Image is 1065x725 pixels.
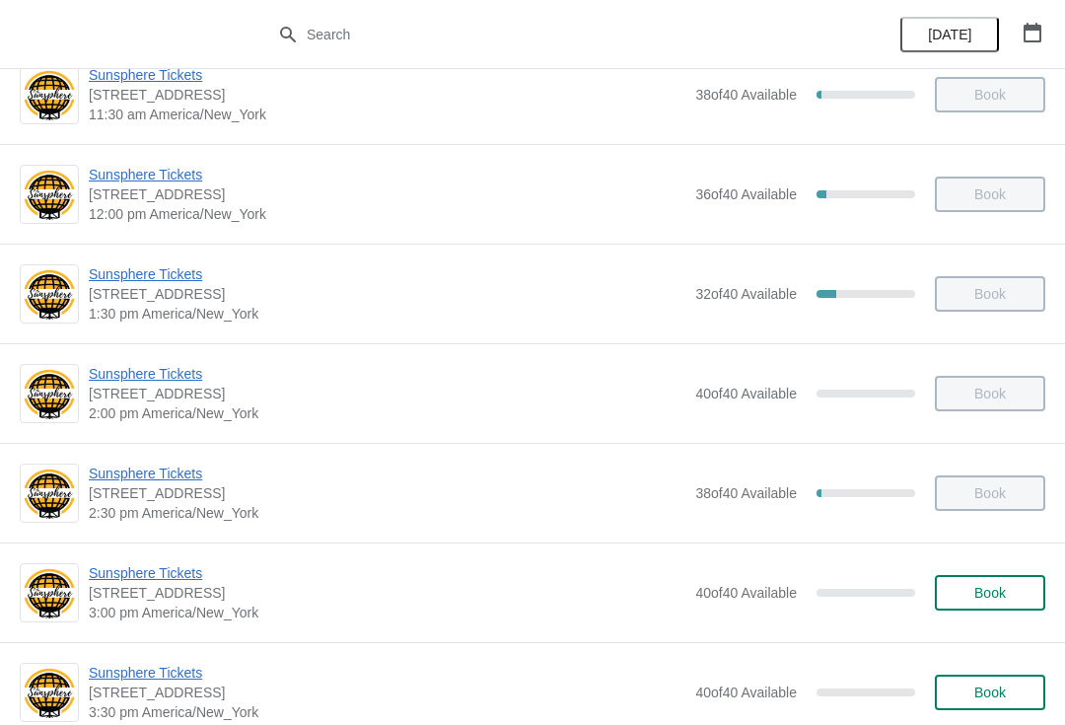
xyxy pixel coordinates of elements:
[89,603,685,622] span: 3:00 pm America/New_York
[89,105,685,124] span: 11:30 am America/New_York
[695,685,797,700] span: 40 of 40 Available
[89,663,685,683] span: Sunsphere Tickets
[695,386,797,401] span: 40 of 40 Available
[21,68,78,122] img: Sunsphere Tickets | 810 Clinch Avenue, Knoxville, TN, USA | 11:30 am America/New_York
[974,585,1006,601] span: Book
[89,165,685,184] span: Sunsphere Tickets
[89,503,685,523] span: 2:30 pm America/New_York
[89,264,685,284] span: Sunsphere Tickets
[21,367,78,421] img: Sunsphere Tickets | 810 Clinch Avenue, Knoxville, TN, USA | 2:00 pm America/New_York
[974,685,1006,700] span: Book
[89,85,685,105] span: [STREET_ADDRESS]
[21,467,78,521] img: Sunsphere Tickets | 810 Clinch Avenue, Knoxville, TN, USA | 2:30 pm America/New_York
[89,184,685,204] span: [STREET_ADDRESS]
[21,566,78,620] img: Sunsphere Tickets | 810 Clinch Avenue, Knoxville, TN, USA | 3:00 pm America/New_York
[89,583,685,603] span: [STREET_ADDRESS]
[695,485,797,501] span: 38 of 40 Available
[89,304,685,324] span: 1:30 pm America/New_York
[928,27,971,42] span: [DATE]
[695,186,797,202] span: 36 of 40 Available
[89,384,685,403] span: [STREET_ADDRESS]
[306,17,799,52] input: Search
[89,403,685,423] span: 2:00 pm America/New_York
[89,683,685,702] span: [STREET_ADDRESS]
[89,65,685,85] span: Sunsphere Tickets
[89,364,685,384] span: Sunsphere Tickets
[89,284,685,304] span: [STREET_ADDRESS]
[935,675,1045,710] button: Book
[89,483,685,503] span: [STREET_ADDRESS]
[695,87,797,103] span: 38 of 40 Available
[21,666,78,720] img: Sunsphere Tickets | 810 Clinch Avenue, Knoxville, TN, USA | 3:30 pm America/New_York
[900,17,999,52] button: [DATE]
[89,702,685,722] span: 3:30 pm America/New_York
[89,464,685,483] span: Sunsphere Tickets
[695,585,797,601] span: 40 of 40 Available
[89,563,685,583] span: Sunsphere Tickets
[89,204,685,224] span: 12:00 pm America/New_York
[21,168,78,222] img: Sunsphere Tickets | 810 Clinch Avenue, Knoxville, TN, USA | 12:00 pm America/New_York
[935,575,1045,611] button: Book
[21,267,78,322] img: Sunsphere Tickets | 810 Clinch Avenue, Knoxville, TN, USA | 1:30 pm America/New_York
[695,286,797,302] span: 32 of 40 Available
